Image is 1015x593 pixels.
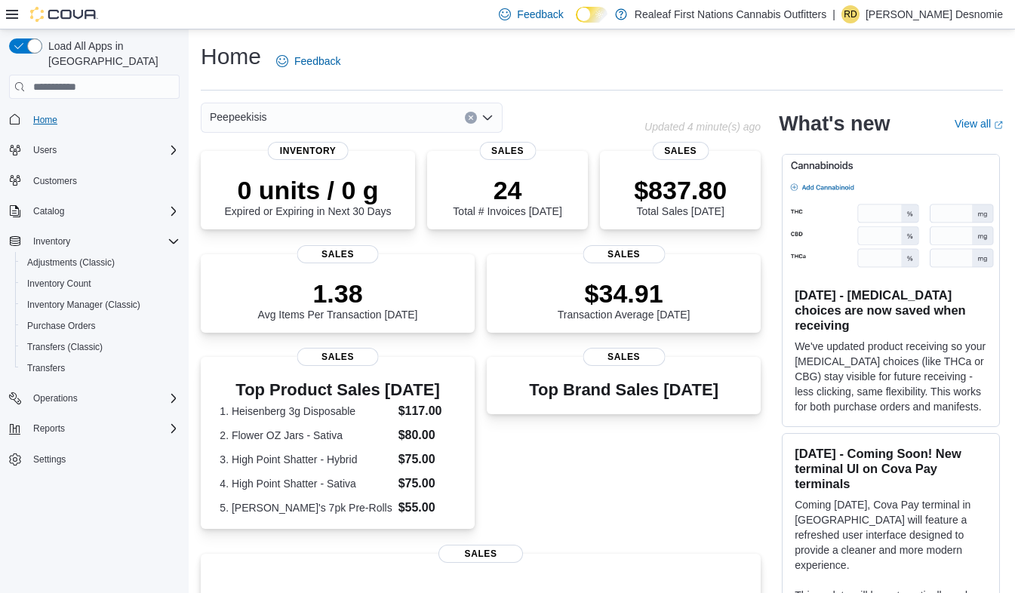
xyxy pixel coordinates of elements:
button: Home [3,108,186,130]
button: Users [27,141,63,159]
span: Catalog [33,205,64,217]
span: Inventory [33,235,70,247]
span: Inventory Count [21,275,180,293]
dt: 4. High Point Shatter - Sativa [220,476,392,491]
input: Dark Mode [576,7,607,23]
span: Adjustments (Classic) [27,257,115,269]
span: Operations [27,389,180,407]
div: Expired or Expiring in Next 30 Days [225,175,392,217]
button: Users [3,140,186,161]
span: Home [33,114,57,126]
span: Feedback [294,54,340,69]
div: Transaction Average [DATE] [558,278,691,321]
p: [PERSON_NAME] Desnomie [866,5,1003,23]
dd: $117.00 [398,402,456,420]
nav: Complex example [9,102,180,509]
span: Adjustments (Classic) [21,253,180,272]
button: Reports [27,419,71,438]
div: Avg Items Per Transaction [DATE] [258,278,418,321]
span: Customers [27,171,180,190]
a: Feedback [270,46,346,76]
button: Operations [3,388,186,409]
span: Purchase Orders [27,320,96,332]
h1: Home [201,41,261,72]
dd: $75.00 [398,450,456,469]
p: Realeaf First Nations Cannabis Outfitters [635,5,826,23]
button: Settings [3,448,186,470]
span: Inventory Manager (Classic) [21,296,180,314]
span: Sales [297,348,379,366]
h3: Top Product Sales [DATE] [220,381,455,399]
button: Open list of options [481,112,494,124]
span: Inventory [27,232,180,250]
span: Users [33,144,57,156]
span: Inventory Manager (Classic) [27,299,140,311]
svg: External link [994,121,1003,130]
p: 1.38 [258,278,418,309]
span: Users [27,141,180,159]
button: Purchase Orders [15,315,186,336]
span: Settings [27,450,180,469]
a: Transfers [21,359,71,377]
button: Catalog [3,201,186,222]
button: Transfers (Classic) [15,336,186,358]
a: Settings [27,450,72,469]
span: Load All Apps in [GEOGRAPHIC_DATA] [42,38,180,69]
button: Catalog [27,202,70,220]
h3: Top Brand Sales [DATE] [529,381,718,399]
span: Reports [27,419,180,438]
button: Clear input [465,112,477,124]
a: View allExternal link [955,118,1003,130]
p: Coming [DATE], Cova Pay terminal in [GEOGRAPHIC_DATA] will feature a refreshed user interface des... [795,497,987,573]
span: Sales [438,545,523,563]
span: Inventory Count [27,278,91,290]
button: Inventory Manager (Classic) [15,294,186,315]
p: 0 units / 0 g [225,175,392,205]
button: Customers [3,170,186,192]
span: Sales [479,142,536,160]
span: Customers [33,175,77,187]
div: Total Sales [DATE] [634,175,727,217]
span: RD [844,5,857,23]
button: Inventory Count [15,273,186,294]
a: Purchase Orders [21,317,102,335]
p: | [832,5,835,23]
span: Reports [33,422,65,435]
p: $34.91 [558,278,691,309]
div: Robert Desnomie [841,5,860,23]
span: Home [27,109,180,128]
span: Sales [652,142,709,160]
a: Adjustments (Classic) [21,253,121,272]
h2: What's new [779,112,890,136]
span: Feedback [517,7,563,22]
span: Peepeekisis [210,108,267,126]
span: Settings [33,453,66,465]
p: We've updated product receiving so your [MEDICAL_DATA] choices (like THCa or CBG) stay visible fo... [795,339,987,414]
a: Home [27,111,63,129]
p: Updated 4 minute(s) ago [644,121,761,133]
dt: 5. [PERSON_NAME]'s 7pk Pre-Rolls [220,500,392,515]
span: Operations [33,392,78,404]
h3: [DATE] - Coming Soon! New terminal UI on Cova Pay terminals [795,446,987,491]
button: Operations [27,389,84,407]
h3: [DATE] - [MEDICAL_DATA] choices are now saved when receiving [795,287,987,333]
a: Inventory Manager (Classic) [21,296,146,314]
a: Inventory Count [21,275,97,293]
button: Reports [3,418,186,439]
span: Transfers [27,362,65,374]
span: Transfers [21,359,180,377]
span: Catalog [27,202,180,220]
button: Adjustments (Classic) [15,252,186,273]
span: Sales [583,245,665,263]
img: Cova [30,7,98,22]
span: Sales [297,245,379,263]
span: Purchase Orders [21,317,180,335]
button: Inventory [3,231,186,252]
span: Transfers (Classic) [21,338,180,356]
dd: $55.00 [398,499,456,517]
span: Inventory [268,142,349,160]
a: Customers [27,172,83,190]
p: 24 [453,175,561,205]
button: Transfers [15,358,186,379]
span: Transfers (Classic) [27,341,103,353]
